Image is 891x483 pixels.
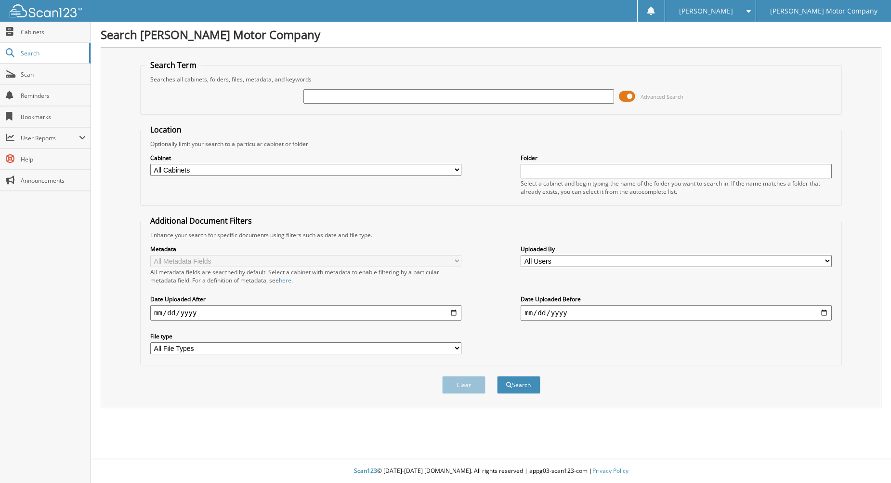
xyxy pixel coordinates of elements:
[145,60,201,70] legend: Search Term
[679,8,733,14] span: [PERSON_NAME]
[150,268,461,284] div: All metadata fields are searched by default. Select a cabinet with metadata to enable filtering b...
[521,305,832,321] input: end
[150,295,461,303] label: Date Uploaded After
[641,93,683,100] span: Advanced Search
[21,49,84,57] span: Search
[150,305,461,321] input: start
[770,8,878,14] span: [PERSON_NAME] Motor Company
[21,70,86,79] span: Scan
[21,176,86,185] span: Announcements
[521,245,832,253] label: Uploaded By
[91,459,891,483] div: © [DATE]-[DATE] [DOMAIN_NAME]. All rights reserved | appg03-scan123-com |
[145,231,837,239] div: Enhance your search for specific documents using filters such as date and file type.
[521,295,832,303] label: Date Uploaded Before
[521,179,832,196] div: Select a cabinet and begin typing the name of the folder you want to search in. If the name match...
[21,28,86,36] span: Cabinets
[521,154,832,162] label: Folder
[497,376,540,394] button: Search
[145,215,257,226] legend: Additional Document Filters
[150,154,461,162] label: Cabinet
[145,75,837,83] div: Searches all cabinets, folders, files, metadata, and keywords
[21,134,79,142] span: User Reports
[150,332,461,340] label: File type
[10,4,82,17] img: scan123-logo-white.svg
[21,113,86,121] span: Bookmarks
[21,155,86,163] span: Help
[101,27,881,42] h1: Search [PERSON_NAME] Motor Company
[21,92,86,100] span: Reminders
[592,467,629,475] a: Privacy Policy
[145,140,837,148] div: Optionally limit your search to a particular cabinet or folder
[354,467,377,475] span: Scan123
[145,124,186,135] legend: Location
[279,276,291,284] a: here
[442,376,485,394] button: Clear
[150,245,461,253] label: Metadata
